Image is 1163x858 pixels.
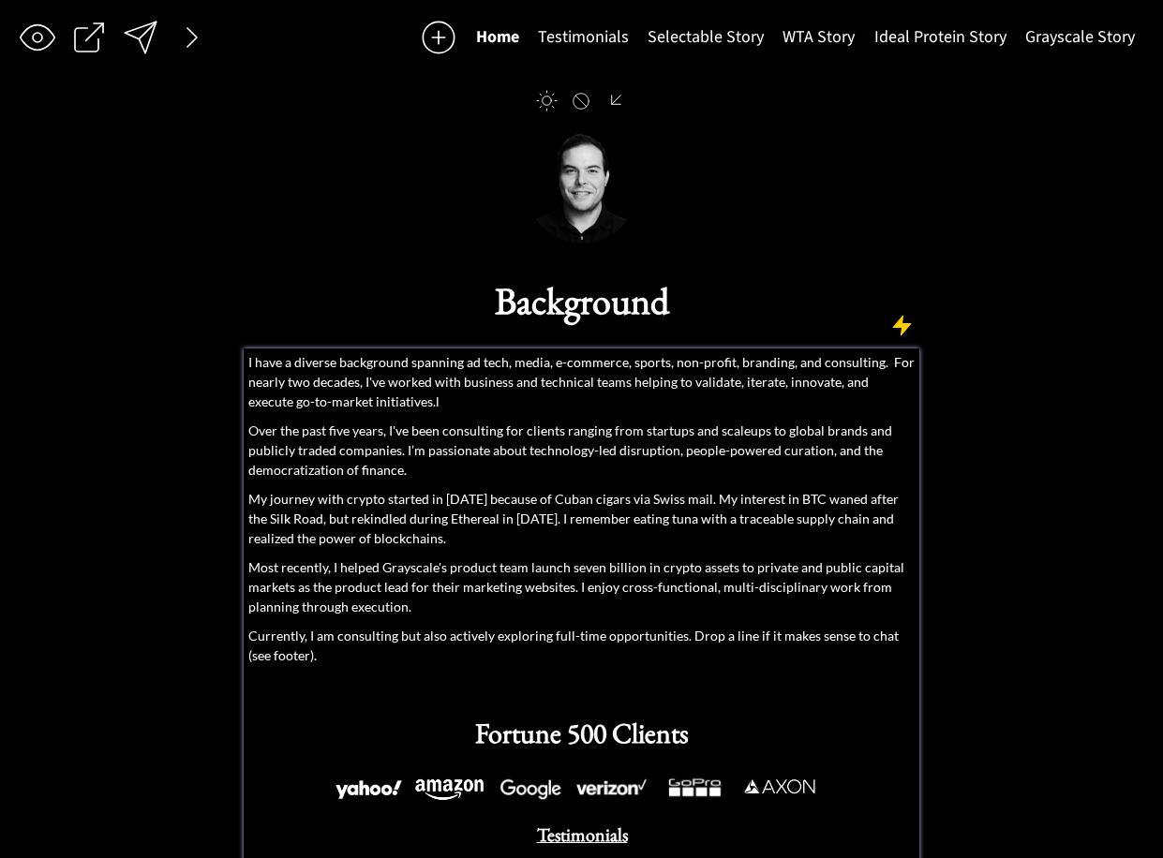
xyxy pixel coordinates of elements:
[537,828,628,844] a: Testimonials
[529,19,638,56] button: Testimonials
[412,776,486,804] img: 47b7bdac4285ee24654ca7d68cf06351.png
[537,822,628,847] span: Testimonials
[568,771,655,804] img: vz-2_1c_rgb_r.png
[495,276,669,325] strong: Background
[638,19,773,56] button: Selectable Story
[248,421,916,480] p: Over the past five years, I've been consulting for clients ranging from startups and scaleups to ...
[735,771,825,804] img: download.png
[865,19,1016,56] button: Ideal Protein Story
[248,626,916,665] p: Currently, I am consulting but also actively exploring full-time opportunities. Drop a line if it...
[773,19,864,56] button: WTA Story
[248,489,916,548] p: My journey with crypto started in [DATE] because of Cuban cigars via Swiss mail. My interest in B...
[248,352,916,411] p: I have a diverse background spanning ad tech, media, e-commerce, sports, non-profit, branding, an...
[655,771,735,804] img: 987578.png
[467,19,529,56] button: Home
[475,715,689,751] span: Fortune 500 Clients
[498,776,564,804] img: google-logo-white.png
[248,557,916,616] p: Most recently, I helped Grayscale's product team launch seven billion in crypto assets to private...
[1016,19,1144,56] button: Grayscale Story
[333,776,405,804] img: yahoo-logo.png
